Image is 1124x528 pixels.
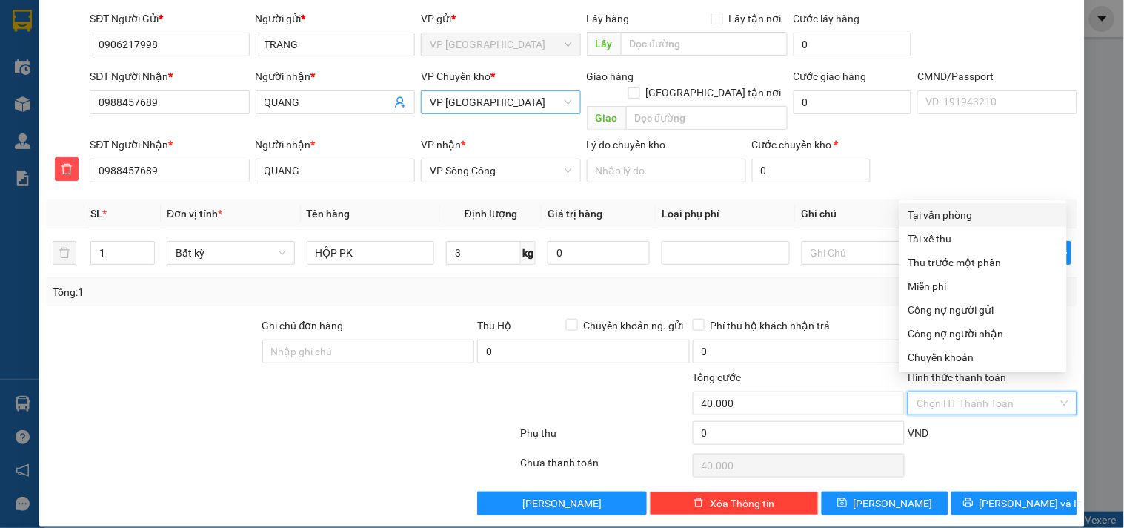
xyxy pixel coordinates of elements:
span: [GEOGRAPHIC_DATA] tận nơi [640,85,788,101]
button: save[PERSON_NAME] [822,492,948,515]
input: 0 [548,241,650,265]
span: Tổng cước [693,372,742,383]
span: Thu Hộ [477,320,511,331]
span: Bất kỳ [176,242,286,264]
span: Giao [587,106,626,130]
div: SĐT Người Nhận [90,68,249,85]
input: VD: Bàn, Ghế [307,241,435,265]
span: save [837,498,848,509]
span: Giao hàng [587,70,634,82]
div: Chưa thanh toán [519,455,691,481]
span: VP nhận [421,139,461,151]
div: SĐT Người Gửi [90,10,249,27]
span: Lấy tận nơi [723,10,788,27]
div: Cước gửi hàng sẽ được ghi vào công nợ của người nhận [899,322,1067,346]
div: Tài xế thu [908,231,1058,247]
button: printer[PERSON_NAME] và In [951,492,1077,515]
input: Lý do chuyển kho [587,159,746,182]
div: Tại văn phòng [908,207,1058,223]
div: Miễn phí [908,278,1058,294]
li: 271 - [PERSON_NAME] - [GEOGRAPHIC_DATA] - [GEOGRAPHIC_DATA] [139,36,619,55]
input: Dọc đường [621,32,788,56]
div: Người nhận [256,136,415,153]
input: Ghi Chú [802,241,930,265]
label: Hình thức thanh toán [908,372,1006,383]
span: Định lượng [465,208,517,220]
label: Cước lấy hàng [794,13,860,24]
div: Người gửi [256,10,415,27]
span: printer [963,498,974,509]
div: VP gửi [421,10,580,27]
span: VP Sông Công [430,159,571,182]
div: Cước gửi hàng sẽ được ghi vào công nợ của người gửi [899,298,1067,322]
span: delete [56,163,78,175]
span: Xóa Thông tin [710,495,774,512]
div: CMND/Passport [917,68,1077,85]
div: Công nợ người nhận [908,326,1058,342]
span: VP Chuyển kho [421,70,490,82]
input: Tên người nhận [256,159,415,182]
button: delete [53,241,76,265]
span: user-add [394,96,406,108]
input: Dọc đường [626,106,788,130]
span: VP Hà Đông [430,33,571,56]
span: [PERSON_NAME] [854,495,933,512]
label: Cước giao hàng [794,70,867,82]
span: Chuyển khoản ng. gửi [578,317,690,334]
th: Loại phụ phí [656,199,796,228]
div: Cước chuyển kho [752,136,871,153]
input: Ghi chú đơn hàng [262,340,475,363]
span: SL [90,208,102,220]
div: Thu trước một phần [908,254,1058,271]
span: VND [908,427,928,439]
div: Chuyển khoản [908,349,1058,366]
img: logo.jpg [19,19,130,93]
div: Phụ thu [519,425,691,451]
label: Ghi chú đơn hàng [262,320,344,331]
div: Tổng: 1 [53,284,435,300]
div: Công nợ người gửi [908,302,1058,318]
div: SĐT Người Nhận [90,136,249,153]
span: Đơn vị tính [167,208,222,220]
th: Ghi chú [796,199,936,228]
button: deleteXóa Thông tin [650,492,819,515]
b: GỬI : VP [GEOGRAPHIC_DATA] [19,101,221,151]
span: [PERSON_NAME] [522,495,602,512]
input: Cước lấy hàng [794,33,912,56]
div: Người nhận [256,68,415,85]
span: VP Yên Bình [430,91,571,113]
span: kg [521,241,536,265]
input: SĐT người nhận [90,159,249,182]
span: Tên hàng [307,208,350,220]
button: [PERSON_NAME] [477,492,646,515]
span: delete [694,498,704,509]
span: Lấy [587,32,621,56]
input: Cước giao hàng [794,90,912,114]
label: Lý do chuyển kho [587,139,666,151]
span: Phí thu hộ khách nhận trả [705,317,837,334]
button: delete [55,157,79,181]
span: Giá trị hàng [548,208,602,220]
span: Lấy hàng [587,13,630,24]
span: [PERSON_NAME] và In [980,495,1083,512]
